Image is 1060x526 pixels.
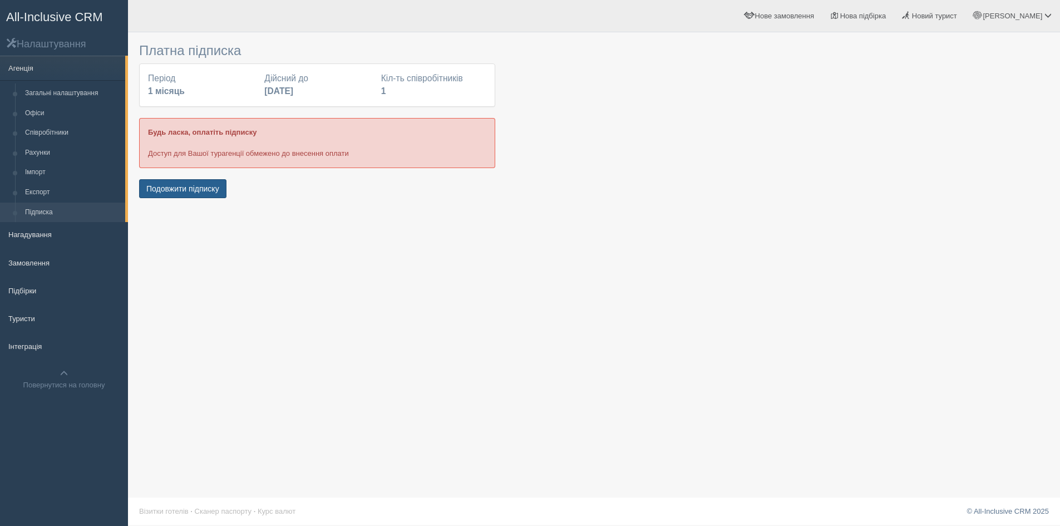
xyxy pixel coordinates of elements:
div: Доступ для Вашої турагенції обмежено до внесення оплати [139,118,495,168]
div: Дійсний до [259,72,375,98]
b: 1 [381,86,386,96]
span: · [254,507,256,515]
b: [DATE] [264,86,293,96]
a: Рахунки [20,143,125,163]
span: Новий турист [912,12,957,20]
a: Експорт [20,183,125,203]
a: Імпорт [20,163,125,183]
button: Подовжити підписку [139,179,226,198]
a: Загальні налаштування [20,83,125,104]
a: Курс валют [258,507,295,515]
div: Кіл-ть співробітників [376,72,492,98]
b: 1 місяць [148,86,185,96]
a: All-Inclusive CRM [1,1,127,31]
span: [PERSON_NAME] [983,12,1042,20]
h3: Платна підписка [139,43,495,58]
span: All-Inclusive CRM [6,10,103,24]
a: Візитки готелів [139,507,189,515]
b: Будь ласка, оплатіть підписку [148,128,257,136]
span: · [190,507,193,515]
div: Період [142,72,259,98]
span: Нове замовлення [755,12,814,20]
a: Співробітники [20,123,125,143]
a: Підписка [20,203,125,223]
a: Офіси [20,104,125,124]
a: Сканер паспорту [195,507,252,515]
span: Нова підбірка [840,12,886,20]
a: © All-Inclusive CRM 2025 [967,507,1049,515]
